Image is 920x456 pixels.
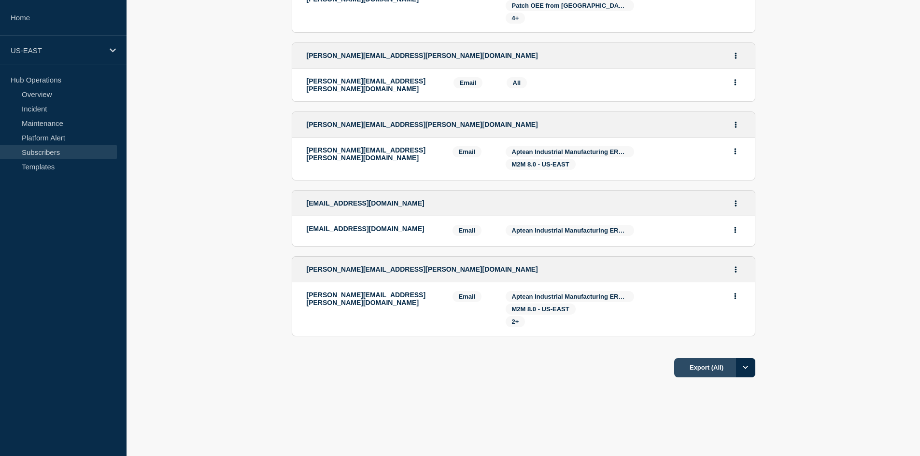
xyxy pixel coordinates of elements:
[307,121,538,128] span: [PERSON_NAME][EMAIL_ADDRESS][PERSON_NAME][DOMAIN_NAME]
[729,144,741,159] button: Actions
[729,75,741,90] button: Actions
[307,52,538,59] span: [PERSON_NAME][EMAIL_ADDRESS][PERSON_NAME][DOMAIN_NAME]
[729,222,741,237] button: Actions
[307,199,425,207] span: [EMAIL_ADDRESS][DOMAIN_NAME]
[674,358,755,377] button: Export (All)
[307,77,439,93] p: [PERSON_NAME][EMAIL_ADDRESS][PERSON_NAME][DOMAIN_NAME]
[512,305,569,313] span: M2M 8.0 - US-EAST
[730,117,742,132] button: Actions
[307,225,438,233] p: [EMAIL_ADDRESS][DOMAIN_NAME]
[512,227,750,234] span: Aptean Industrial Manufacturing ERP, Made2Manage Edition 7.x (SG1) - US East
[512,148,750,155] span: Aptean Industrial Manufacturing ERP, Made2Manage Edition 7.x (SG1) - US East
[512,14,519,22] span: 4+
[729,289,741,304] button: Actions
[453,146,482,157] span: Email
[513,79,521,86] span: All
[307,265,538,273] span: [PERSON_NAME][EMAIL_ADDRESS][PERSON_NAME][DOMAIN_NAME]
[736,358,755,377] button: Options
[307,146,438,162] p: [PERSON_NAME][EMAIL_ADDRESS][PERSON_NAME][DOMAIN_NAME]
[453,225,482,236] span: Email
[730,262,742,277] button: Actions
[512,2,701,9] span: Patch OEE from [GEOGRAPHIC_DATA] - [GEOGRAPHIC_DATA]
[512,161,569,168] span: M2M 8.0 - US-EAST
[730,196,742,211] button: Actions
[453,77,483,88] span: Email
[512,318,519,325] span: 2+
[453,291,482,302] span: Email
[11,46,103,55] p: US-EAST
[512,293,750,300] span: Aptean Industrial Manufacturing ERP, Made2Manage Edition 7.x (SG1) - US East
[307,291,438,306] p: [PERSON_NAME][EMAIL_ADDRESS][PERSON_NAME][DOMAIN_NAME]
[730,48,742,63] button: Actions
